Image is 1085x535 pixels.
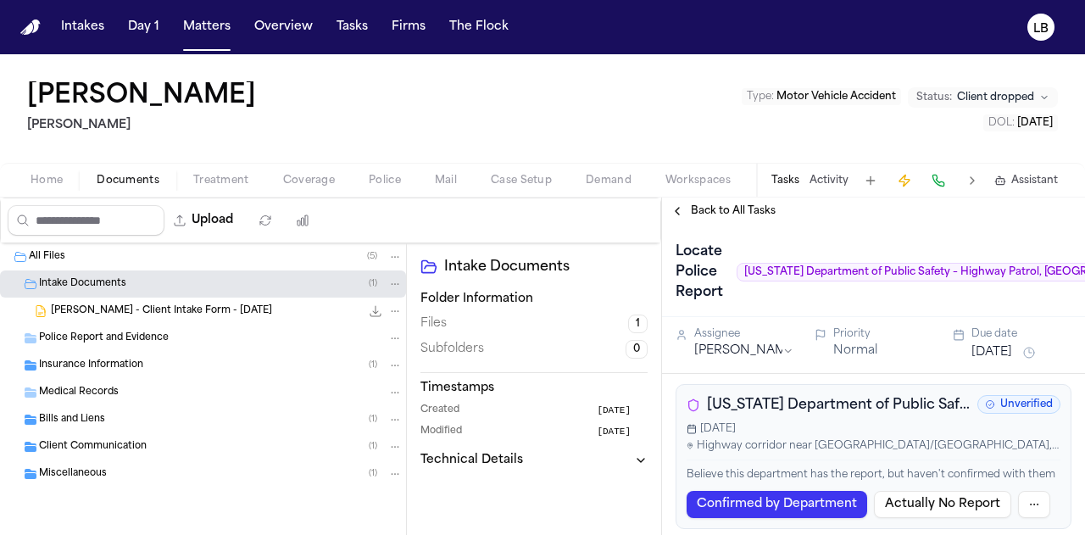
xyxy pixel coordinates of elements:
button: Create Immediate Task [893,169,916,192]
button: Tasks [771,174,799,187]
span: Modified [420,425,462,439]
text: LB [1033,23,1049,35]
h3: Technical Details [420,452,523,469]
span: Highway corridor near [GEOGRAPHIC_DATA]/[GEOGRAPHIC_DATA], [GEOGRAPHIC_DATA], [US_STATE] [697,439,1060,453]
h1: [PERSON_NAME] [27,81,256,112]
button: Technical Details [420,452,648,469]
div: [US_STATE] Department of Public Safety – Highway Patrol, [GEOGRAPHIC_DATA] ([GEOGRAPHIC_DATA]) [687,395,971,415]
span: [PERSON_NAME] - Client Intake Form - [DATE] [51,304,272,319]
button: Make a Call [926,169,950,192]
span: ( 1 ) [369,360,377,370]
button: Matters [176,12,237,42]
span: Bills and Liens [39,413,105,427]
button: Normal [833,343,877,359]
span: Coverage [283,174,335,187]
span: Client dropped [957,91,1034,104]
button: Back to All Tasks [662,204,784,218]
button: Download T. Samuel - Client Intake Form - 6.19.25 [367,303,384,320]
span: Insurance Information [39,359,143,373]
button: [DATE] [971,344,1012,361]
button: Edit matter name [27,81,256,112]
span: Client Communication [39,440,147,454]
span: Police Report and Evidence [39,332,169,346]
h2: [PERSON_NAME] [27,115,263,136]
span: Miscellaneous [39,467,107,482]
h2: Intake Documents [444,257,648,277]
button: Confirmed by Department [687,491,867,518]
div: Assignee [694,327,794,341]
span: Created [420,404,459,418]
button: Intakes [54,12,111,42]
span: [US_STATE] Department of Public Safety – Highway Patrol, [GEOGRAPHIC_DATA] ([GEOGRAPHIC_DATA]) [707,395,971,415]
button: Change status from Client dropped [908,87,1058,108]
span: Assistant [1011,174,1058,187]
button: Upload [164,205,243,236]
button: Firms [385,12,432,42]
span: ( 5 ) [367,252,377,261]
span: ( 1 ) [369,469,377,478]
p: Believe this department has the report, but haven't confirmed with them [687,467,1060,484]
span: Unverified [977,395,1060,414]
div: Priority [833,327,933,341]
input: Search files [8,205,164,236]
span: Files [420,315,447,332]
span: [DATE] [597,425,631,439]
span: All Files [29,250,65,265]
span: Documents [97,174,159,187]
button: [DATE] [597,404,648,418]
span: Home [31,174,63,187]
button: [DATE] [597,425,648,439]
span: Back to All Tasks [691,204,776,218]
button: Actually No Report [874,491,1011,518]
a: Home [20,20,41,36]
button: Edit Type: Motor Vehicle Accident [742,88,901,105]
img: Finch Logo [20,20,41,36]
button: Overview [248,12,320,42]
button: Edit DOL: 2024-03-01 [983,114,1058,131]
span: Police [369,174,401,187]
span: Medical Records [39,386,119,400]
span: Treatment [193,174,249,187]
span: DOL : [988,118,1015,128]
button: Activity [810,174,849,187]
button: Assistant [994,174,1058,187]
div: Due date [971,327,1071,341]
span: Demand [586,174,632,187]
span: Motor Vehicle Accident [776,92,896,102]
span: Intake Documents [39,277,126,292]
span: Workspaces [665,174,731,187]
span: Mail [435,174,457,187]
h1: Locate Police Report [669,238,730,306]
span: Status: [916,91,952,104]
h3: Timestamps [420,380,648,397]
span: ( 1 ) [369,279,377,288]
span: Case Setup [491,174,552,187]
button: Tasks [330,12,375,42]
button: Snooze task [1019,343,1039,363]
span: 0 [626,340,648,359]
h3: Folder Information [420,291,648,308]
button: The Flock [442,12,515,42]
button: Day 1 [121,12,166,42]
span: [DATE] [1017,118,1053,128]
span: ( 1 ) [369,415,377,424]
span: ( 1 ) [369,442,377,451]
span: [DATE] [700,422,736,436]
span: Type : [747,92,774,102]
span: 1 [628,315,648,333]
span: Subfolders [420,341,484,358]
button: Add Task [859,169,882,192]
span: [DATE] [597,404,631,418]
